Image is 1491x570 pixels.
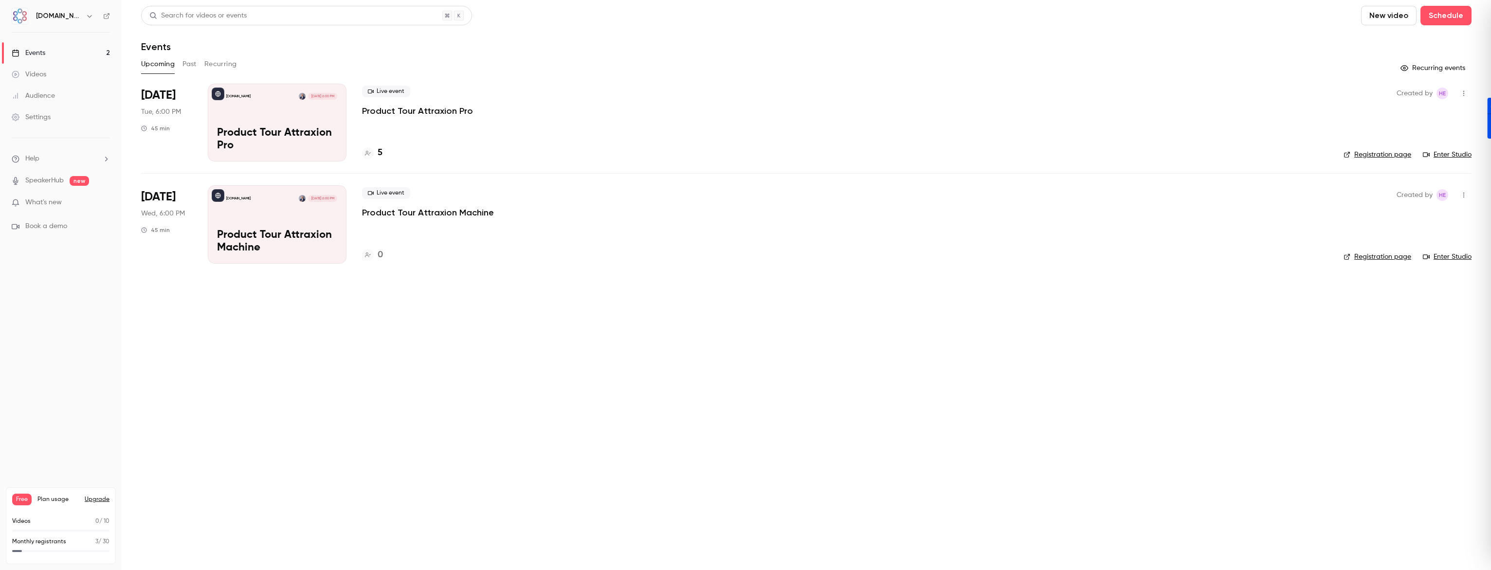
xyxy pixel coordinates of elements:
[1423,150,1472,160] a: Enter Studio
[1397,88,1433,99] span: Created by
[141,226,170,234] div: 45 min
[1361,6,1417,25] button: New video
[12,517,31,526] p: Videos
[141,125,170,132] div: 45 min
[70,176,89,186] span: new
[141,209,185,218] span: Wed, 6:00 PM
[182,56,197,72] button: Past
[1439,88,1446,99] span: HE
[217,127,337,152] p: Product Tour Attraxion Pro
[1436,88,1448,99] span: Humberto Estrela
[1344,252,1411,262] a: Registration page
[141,56,175,72] button: Upcoming
[308,195,337,202] span: [DATE] 6:00 PM
[362,146,382,160] a: 5
[141,88,176,103] span: [DATE]
[1397,189,1433,201] span: Created by
[1439,189,1446,201] span: HE
[95,517,109,526] p: / 10
[141,107,181,117] span: Tue, 6:00 PM
[141,41,171,53] h1: Events
[12,91,55,101] div: Audience
[12,70,46,79] div: Videos
[217,229,337,254] p: Product Tour Attraxion Machine
[299,195,306,202] img: Humberto Estrela
[95,539,98,545] span: 3
[25,176,64,186] a: SpeakerHub
[378,249,383,262] h4: 0
[226,94,251,99] p: [DOMAIN_NAME]
[208,185,346,263] a: Product Tour Attraxion Machine[DOMAIN_NAME]Humberto Estrela[DATE] 6:00 PMProduct Tour Attraxion M...
[12,154,110,164] li: help-dropdown-opener
[362,207,494,218] a: Product Tour Attraxion Machine
[362,249,383,262] a: 0
[362,105,473,117] a: Product Tour Attraxion Pro
[1436,189,1448,201] span: Humberto Estrela
[12,8,28,24] img: AMT.Group
[299,93,306,100] img: Humberto Estrela
[226,196,251,201] p: [DOMAIN_NAME]
[37,496,79,503] span: Plan usage
[36,11,82,21] h6: [DOMAIN_NAME]
[12,48,45,58] div: Events
[308,93,337,100] span: [DATE] 6:00 PM
[141,84,192,161] div: Oct 14 Tue, 6:00 PM (Europe/Lisbon)
[25,221,67,232] span: Book a demo
[362,86,410,97] span: Live event
[25,197,62,208] span: What's new
[1420,6,1472,25] button: Schedule
[25,154,39,164] span: Help
[95,518,99,524] span: 0
[141,185,192,263] div: Oct 22 Wed, 6:00 PM (Europe/Lisbon)
[12,112,51,122] div: Settings
[1423,252,1472,262] a: Enter Studio
[141,189,176,205] span: [DATE]
[204,56,237,72] button: Recurring
[362,187,410,199] span: Live event
[378,146,382,160] h4: 5
[208,84,346,161] a: Product Tour Attraxion Pro[DOMAIN_NAME]Humberto Estrela[DATE] 6:00 PMProduct Tour Attraxion Pro
[1396,60,1472,76] button: Recurring events
[149,11,247,21] div: Search for videos or events
[1344,150,1411,160] a: Registration page
[85,496,109,503] button: Upgrade
[12,537,66,546] p: Monthly registrants
[12,494,32,505] span: Free
[95,537,109,546] p: / 30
